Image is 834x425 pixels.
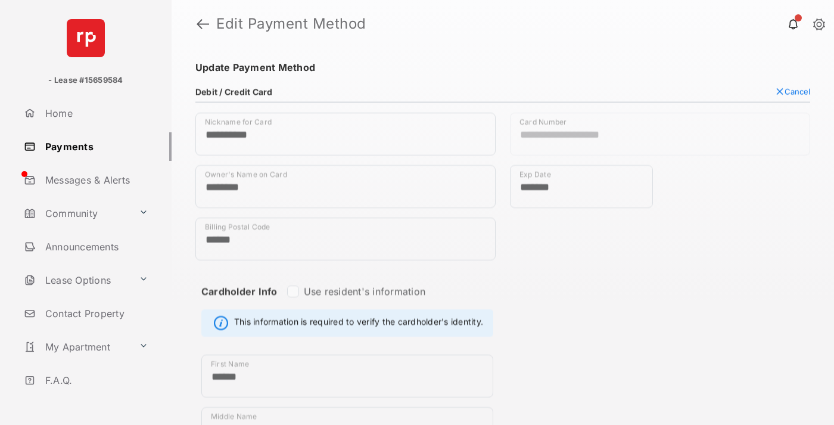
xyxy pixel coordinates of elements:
strong: Cardholder Info [201,285,278,318]
p: - Lease #15659584 [48,75,123,86]
a: Payments [19,132,172,161]
a: Lease Options [19,266,134,294]
a: Messages & Alerts [19,166,172,194]
a: Contact Property [19,299,172,328]
h4: Debit / Credit Card [195,86,273,97]
img: svg+xml;base64,PHN2ZyB4bWxucz0iaHR0cDovL3d3dy53My5vcmcvMjAwMC9zdmciIHdpZHRoPSI2NCIgaGVpZ2h0PSI2NC... [67,19,105,57]
span: This information is required to verify the cardholder's identity. [234,315,483,330]
span: Cancel [785,86,810,96]
a: Announcements [19,232,172,261]
h4: Update Payment Method [195,61,810,73]
a: Home [19,99,172,128]
a: F.A.Q. [19,366,172,395]
a: Community [19,199,134,228]
strong: Edit Payment Method [216,17,366,31]
label: Use resident's information [304,285,425,297]
a: My Apartment [19,333,134,361]
button: Cancel [775,86,810,96]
